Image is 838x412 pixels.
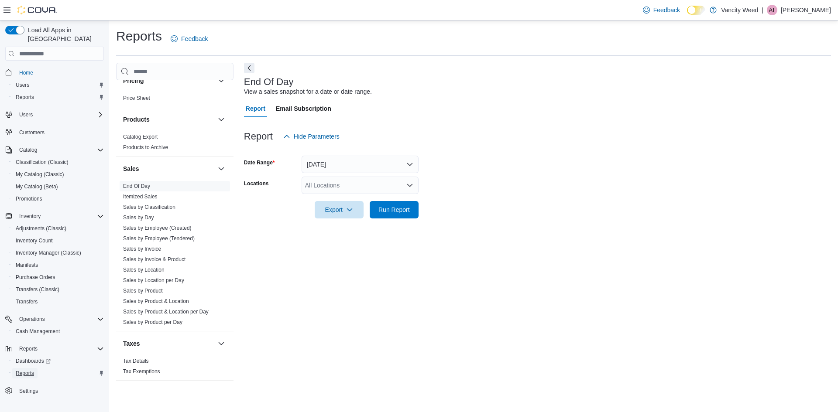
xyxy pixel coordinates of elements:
button: Sales [216,163,227,174]
button: Inventory [2,210,107,222]
span: Adjustments (Classic) [12,223,104,234]
a: Reports [12,92,38,102]
span: Inventory [16,211,104,221]
span: Inventory Manager (Classic) [12,248,104,258]
a: Users [12,80,33,90]
a: Transfers [12,296,41,307]
span: Inventory Manager (Classic) [16,249,81,256]
span: Users [16,109,104,120]
input: Dark Mode [687,6,705,15]
span: Purchase Orders [16,274,55,281]
span: Products to Archive [123,144,168,151]
span: Reports [12,368,104,378]
span: My Catalog (Classic) [16,171,64,178]
span: Settings [16,385,104,396]
span: Promotions [16,195,42,202]
a: Price Sheet [123,95,150,101]
button: Next [244,63,254,73]
div: Taxes [116,356,234,380]
img: Cova [17,6,57,14]
span: Reports [16,370,34,377]
span: Transfers (Classic) [12,284,104,295]
span: Sales by Invoice & Product [123,256,185,263]
span: Adjustments (Classic) [16,225,66,232]
div: Products [116,132,234,156]
a: Catalog Export [123,134,158,140]
button: Reports [16,344,41,354]
span: Reports [19,345,38,352]
a: Dashboards [12,356,54,366]
a: Settings [16,386,41,396]
a: Purchase Orders [12,272,59,283]
span: Sales by Location per Day [123,277,184,284]
span: Feedback [653,6,680,14]
button: Transfers [9,296,107,308]
span: Sales by Product [123,287,163,294]
a: Tax Exemptions [123,368,160,375]
h3: Taxes [123,339,140,348]
span: Reports [12,92,104,102]
span: My Catalog (Beta) [16,183,58,190]
a: Sales by Classification [123,204,175,210]
button: Hide Parameters [280,128,343,145]
a: Inventory Manager (Classic) [12,248,85,258]
span: Sales by Product per Day [123,319,182,326]
span: Classification (Classic) [12,157,104,167]
button: Users [9,79,107,91]
a: Sales by Product & Location [123,298,189,304]
button: Transfers (Classic) [9,283,107,296]
span: Settings [19,388,38,395]
button: Classification (Classic) [9,156,107,168]
span: Catalog [19,146,37,153]
a: End Of Day [123,183,150,189]
button: Operations [2,313,107,325]
span: AT [769,5,775,15]
a: My Catalog (Beta) [12,181,62,192]
a: Itemized Sales [123,194,158,200]
a: Feedback [167,30,211,48]
a: Manifests [12,260,41,270]
a: Sales by Product per Day [123,319,182,325]
div: View a sales snapshot for a date or date range. [244,87,372,96]
a: Reports [12,368,38,378]
a: Transfers (Classic) [12,284,63,295]
span: Sales by Classification [123,204,175,211]
button: Operations [16,314,48,324]
button: Adjustments (Classic) [9,222,107,235]
a: Sales by Invoice [123,246,161,252]
a: Home [16,68,37,78]
span: Sales by Day [123,214,154,221]
span: Manifests [12,260,104,270]
span: Feedback [181,34,208,43]
p: Vancity Weed [721,5,758,15]
label: Date Range [244,159,275,166]
span: Email Subscription [276,100,331,117]
span: Customers [16,127,104,138]
span: Load All Apps in [GEOGRAPHIC_DATA] [24,26,104,43]
a: My Catalog (Classic) [12,169,68,180]
a: Cash Management [12,326,63,337]
p: | [762,5,763,15]
span: Sales by Employee (Created) [123,225,192,232]
button: Reports [9,367,107,379]
span: Report [246,100,265,117]
button: Catalog [16,145,41,155]
a: Adjustments (Classic) [12,223,70,234]
button: Home [2,66,107,78]
a: Sales by Product & Location per Day [123,309,209,315]
button: Purchase Orders [9,271,107,283]
span: Purchase Orders [12,272,104,283]
button: Products [216,114,227,125]
button: Products [123,115,214,124]
button: Cash Management [9,325,107,337]
span: Price Sheet [123,95,150,102]
button: Manifests [9,259,107,271]
span: Itemized Sales [123,193,158,200]
span: Cash Management [16,328,60,335]
button: Reports [9,91,107,103]
h3: Report [244,131,273,142]
span: Sales by Invoice [123,245,161,252]
h3: End Of Day [244,77,294,87]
